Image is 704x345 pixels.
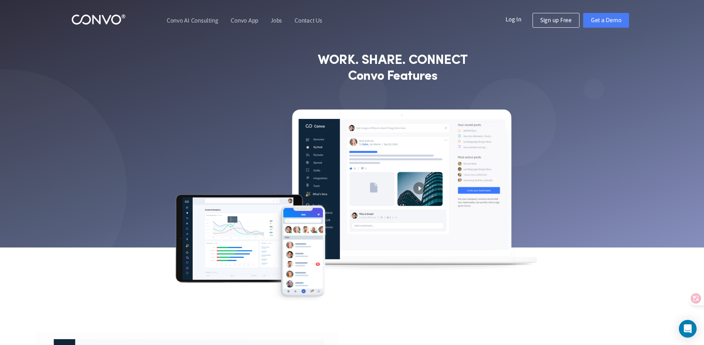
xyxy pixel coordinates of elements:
[295,17,322,23] a: Contact Us
[231,17,258,23] a: Convo App
[167,17,218,23] a: Convo AI Consulting
[584,79,605,100] img: shape_not_found
[318,53,467,85] strong: WORK. SHARE. CONNECT Convo Features
[71,14,126,25] img: logo_1.png
[583,13,629,28] a: Get a Demo
[679,320,697,338] div: Open Intercom Messenger
[533,13,579,28] a: Sign up Free
[506,13,533,25] a: Log In
[271,17,282,23] a: Jobs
